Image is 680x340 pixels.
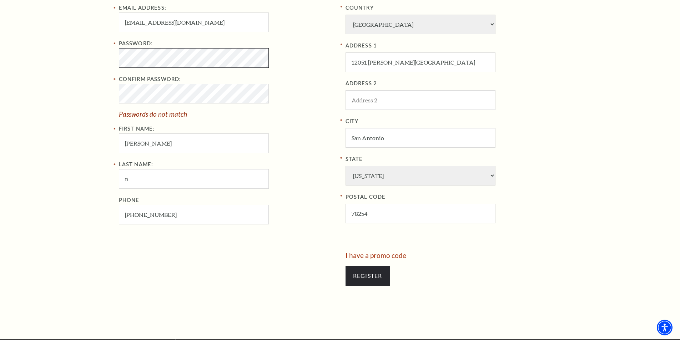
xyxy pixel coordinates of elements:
a: I have a promo code [346,251,406,259]
input: Submit button [346,266,390,286]
div: Accessibility Menu [657,320,673,335]
input: ADDRESS 1 [346,52,495,72]
label: First Name: [119,126,155,132]
input: POSTAL CODE [346,204,495,223]
label: Password: [119,40,153,46]
label: Phone [119,197,140,203]
label: POSTAL CODE [346,193,561,202]
label: COUNTRY [346,4,561,12]
label: City [346,117,561,126]
input: Email Address: [119,12,269,32]
input: City [346,128,495,148]
label: Last Name: [119,161,153,167]
label: State [346,155,561,164]
label: Email Address: [119,5,166,11]
label: ADDRESS 1 [346,41,561,50]
label: Confirm Password: [119,76,181,82]
input: ADDRESS 2 [346,90,495,110]
label: ADDRESS 2 [346,79,561,88]
span: Passwords do not match [119,110,187,118]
